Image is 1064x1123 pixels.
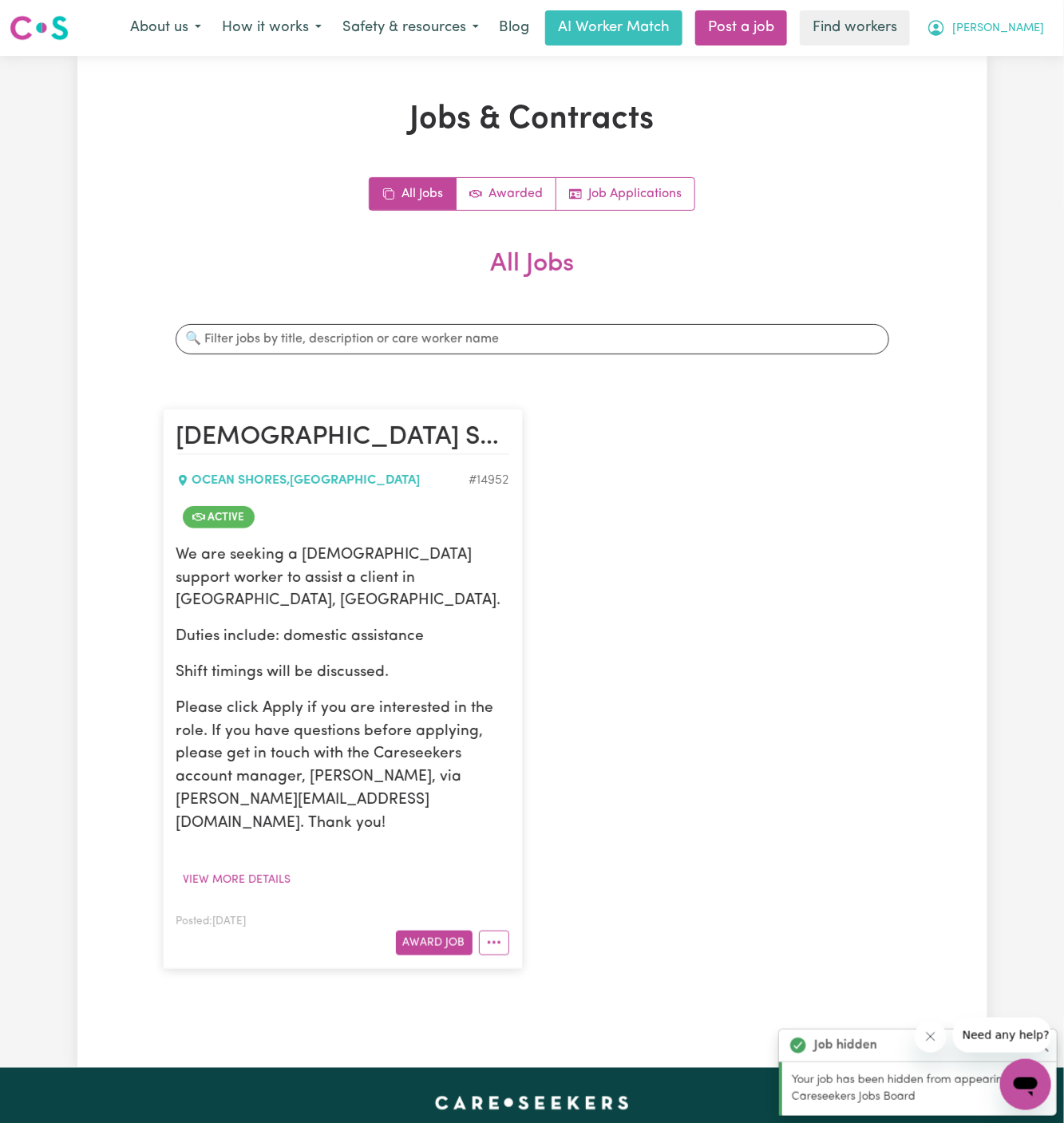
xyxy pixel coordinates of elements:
[457,178,556,210] a: Active jobs
[176,544,509,613] p: We are seeking a [DEMOGRAPHIC_DATA] support worker to assist a client in [GEOGRAPHIC_DATA], [GEOG...
[953,1018,1051,1053] iframe: Message from company
[176,324,889,354] input: 🔍 Filter jobs by title, description or care worker name
[489,10,539,45] a: Blog
[10,14,69,42] img: Careseekers logo
[435,1097,629,1109] a: Careseekers home page
[176,626,509,649] p: Duties include: domestic assistance
[176,916,247,927] span: Posted: [DATE]
[120,11,212,45] button: About us
[163,249,902,305] h2: All Jobs
[332,11,489,45] button: Safety & resources
[545,10,682,45] a: AI Worker Match
[212,11,332,45] button: How it works
[952,20,1044,38] span: [PERSON_NAME]
[370,178,457,210] a: All jobs
[800,10,910,45] a: Find workers
[479,931,509,955] button: More options
[176,698,509,836] p: Please click Apply if you are interested in the role. If you have questions before applying, plea...
[814,1036,877,1055] strong: Job hidden
[556,178,694,210] a: Job applications
[176,662,509,685] p: Shift timings will be discussed.
[176,422,509,454] h2: Female Support Worker Needed In Ocean Shores, NSW
[915,1021,947,1053] iframe: Close message
[183,506,255,528] span: Job is active
[176,868,299,892] button: View more details
[792,1072,1047,1106] p: Your job has been hidden from appearing in the Careseekers Jobs Board
[469,471,509,490] div: Job ID #14952
[176,471,469,490] div: OCEAN SHORES , [GEOGRAPHIC_DATA]
[163,101,902,139] h1: Jobs & Contracts
[1000,1059,1051,1110] iframe: Button to launch messaging window
[916,11,1054,45] button: My Account
[695,10,787,45] a: Post a job
[10,10,69,46] a: Careseekers logo
[396,931,473,955] button: Award Job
